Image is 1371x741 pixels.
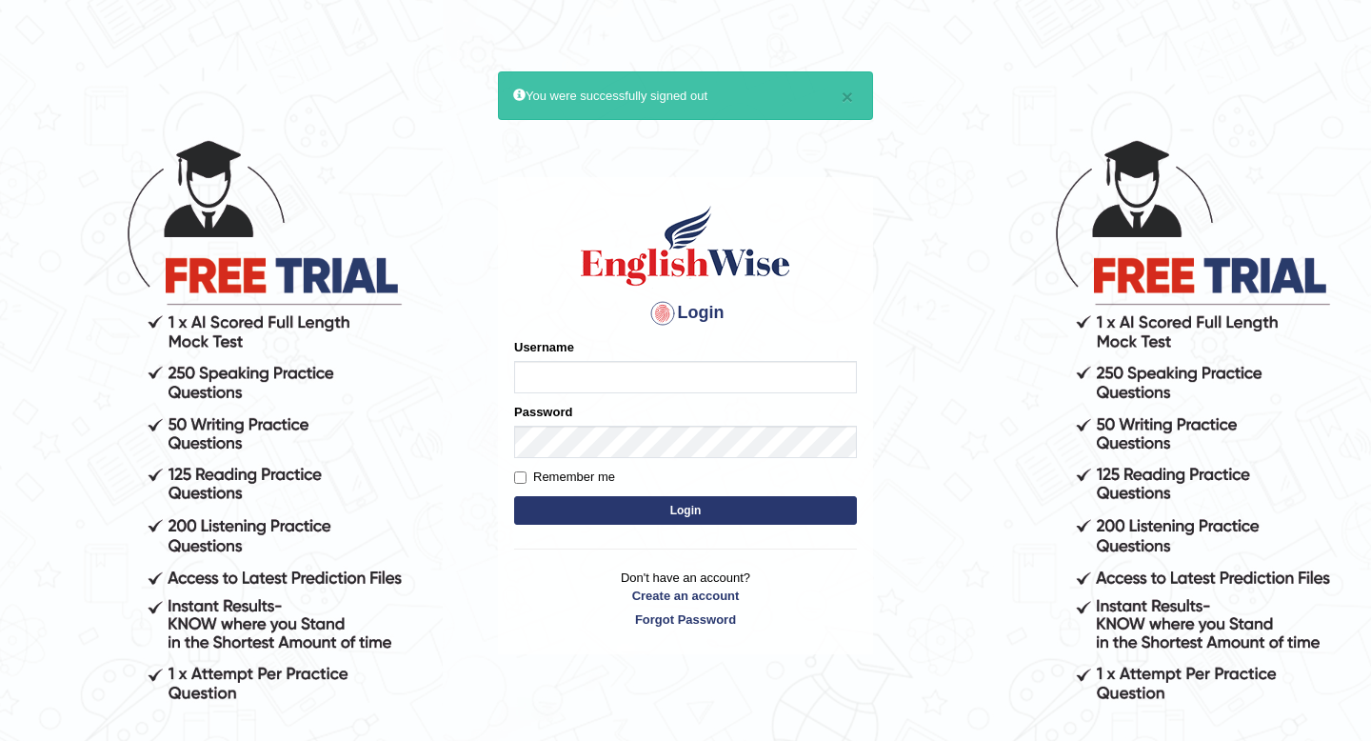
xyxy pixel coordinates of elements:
[514,471,527,484] input: Remember me
[514,298,857,329] h4: Login
[514,338,574,356] label: Username
[514,587,857,605] a: Create an account
[514,611,857,629] a: Forgot Password
[514,403,572,421] label: Password
[577,203,794,289] img: Logo of English Wise sign in for intelligent practice with AI
[514,496,857,525] button: Login
[514,569,857,628] p: Don't have an account?
[514,468,615,487] label: Remember me
[498,71,873,120] div: You were successfully signed out
[842,87,853,107] button: ×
